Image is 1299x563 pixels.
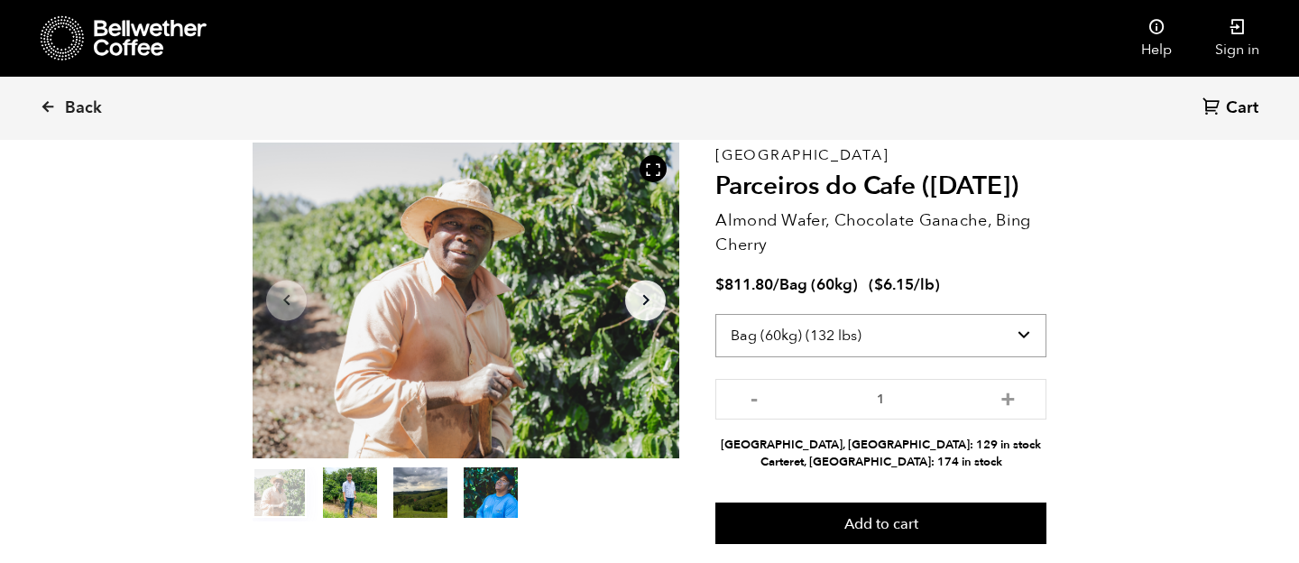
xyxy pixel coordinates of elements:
[779,274,858,295] span: Bag (60kg)
[742,388,765,406] button: -
[874,274,914,295] bdi: 6.15
[1226,97,1258,119] span: Cart
[914,274,935,295] span: /lb
[869,274,940,295] span: ( )
[715,503,1046,544] button: Add to cart
[65,97,102,119] span: Back
[715,171,1046,202] h2: Parceiros do Cafe ([DATE])
[715,454,1046,471] li: Carteret, [GEOGRAPHIC_DATA]: 174 in stock
[997,388,1019,406] button: +
[1202,97,1263,121] a: Cart
[715,274,773,295] bdi: 811.80
[874,274,883,295] span: $
[715,274,724,295] span: $
[715,208,1046,257] p: Almond Wafer, Chocolate Ganache, Bing Cherry
[773,274,779,295] span: /
[715,437,1046,454] li: [GEOGRAPHIC_DATA], [GEOGRAPHIC_DATA]: 129 in stock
